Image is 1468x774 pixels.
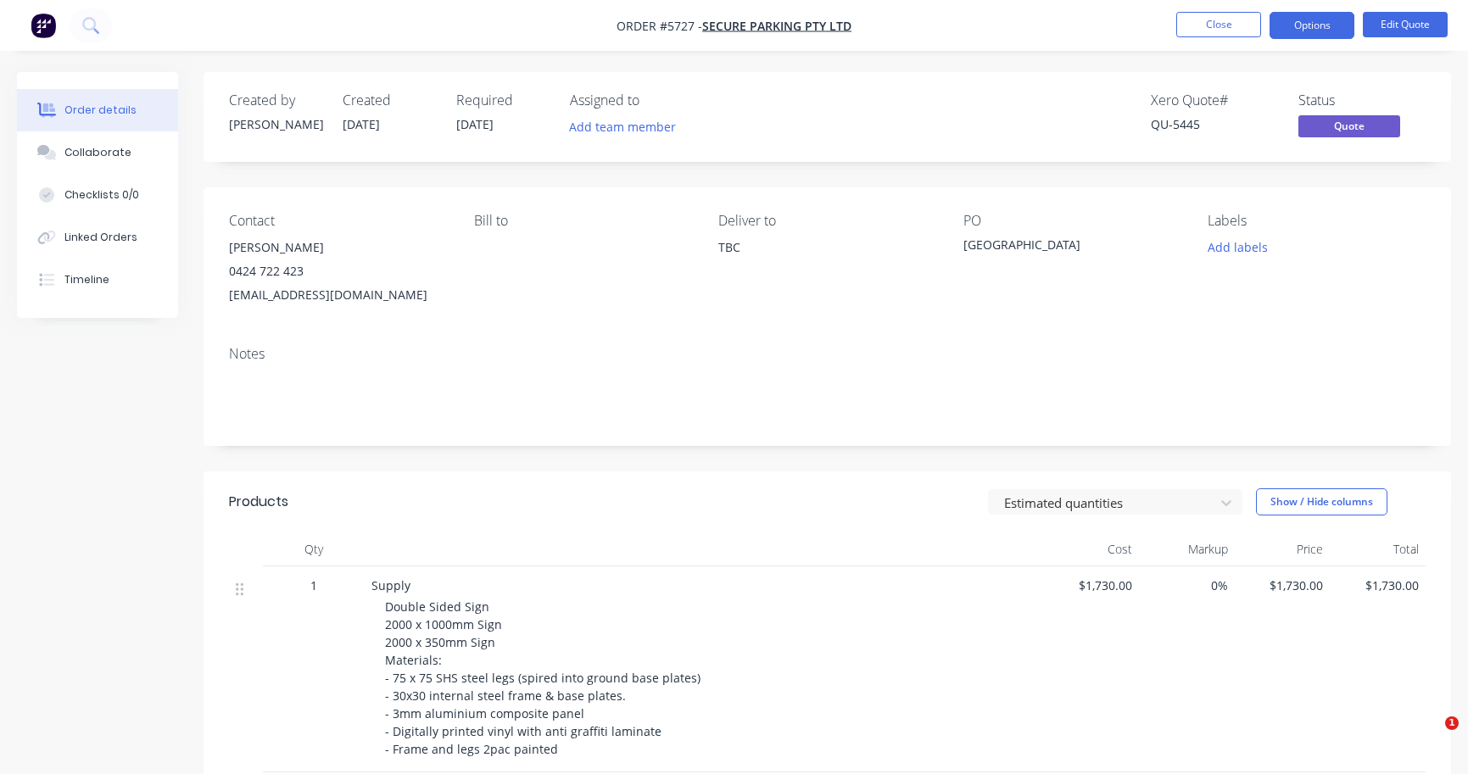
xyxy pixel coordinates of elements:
span: $1,730.00 [1242,576,1324,594]
div: Qty [263,532,365,566]
div: Status [1298,92,1426,109]
button: Show / Hide columns [1256,488,1387,515]
span: Double Sided Sign 2000 x 1000mm Sign 2000 x 350mm Sign Materials: - 75 x 75 SHS steel legs (spire... [385,599,701,757]
span: 1 [310,576,317,594]
div: Notes [229,346,1426,362]
div: Labels [1208,213,1426,229]
span: [DATE] [456,116,494,132]
span: 0% [1146,576,1228,594]
img: Factory [31,13,56,38]
button: Edit Quote [1363,12,1448,37]
button: Linked Orders [17,216,178,259]
span: [DATE] [343,116,380,132]
div: Assigned to [570,92,740,109]
button: Options [1270,12,1354,39]
span: 1 [1445,716,1459,730]
div: Created [343,92,436,109]
div: Timeline [64,272,109,287]
div: Order details [64,103,137,118]
div: Markup [1139,532,1235,566]
div: 0424 722 423 [229,259,447,283]
button: Collaborate [17,131,178,174]
div: QU-5445 [1151,115,1278,133]
div: Price [1235,532,1331,566]
div: Required [456,92,550,109]
div: [PERSON_NAME] [229,236,447,259]
div: Bill to [474,213,692,229]
div: TBC [718,236,936,259]
div: PO [963,213,1181,229]
div: Products [229,492,288,512]
div: Total [1330,532,1426,566]
div: [GEOGRAPHIC_DATA] [963,236,1175,259]
div: Linked Orders [64,230,137,245]
iframe: Intercom live chat [1410,716,1451,757]
div: [EMAIL_ADDRESS][DOMAIN_NAME] [229,283,447,307]
div: Contact [229,213,447,229]
span: Supply [371,577,410,593]
button: Checklists 0/0 [17,174,178,216]
button: Add labels [1198,236,1276,259]
div: Checklists 0/0 [64,187,139,203]
span: $1,730.00 [1337,576,1419,594]
div: [PERSON_NAME]0424 722 423[EMAIL_ADDRESS][DOMAIN_NAME] [229,236,447,307]
span: Order #5727 - [617,18,702,34]
div: Deliver to [718,213,936,229]
div: Cost [1043,532,1139,566]
button: Timeline [17,259,178,301]
button: Order details [17,89,178,131]
a: Secure Parking Pty Ltd [702,18,851,34]
div: Collaborate [64,145,131,160]
button: Add team member [570,115,685,138]
span: $1,730.00 [1050,576,1132,594]
span: Quote [1298,115,1400,136]
button: Add team member [561,115,685,138]
div: Xero Quote # [1151,92,1278,109]
div: [PERSON_NAME] [229,115,322,133]
button: Close [1176,12,1261,37]
div: Created by [229,92,322,109]
div: TBC [718,236,936,290]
